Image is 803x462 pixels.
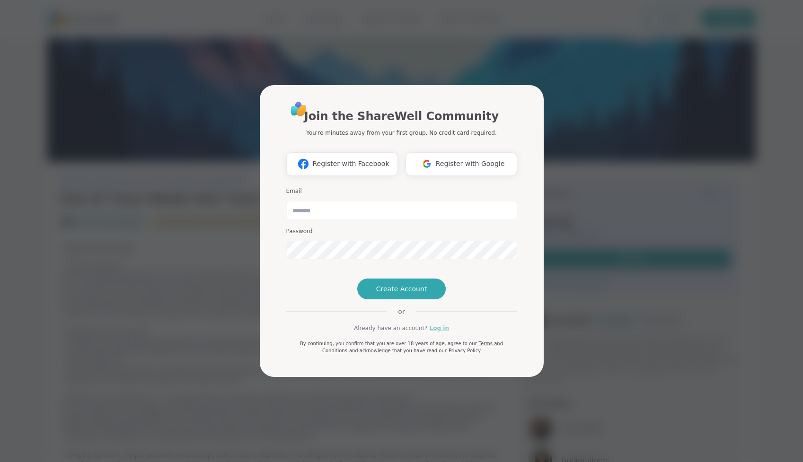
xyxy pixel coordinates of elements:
[449,348,481,353] a: Privacy Policy
[312,159,389,169] span: Register with Facebook
[418,155,436,173] img: ShareWell Logomark
[286,152,398,176] button: Register with Facebook
[387,307,416,316] span: or
[286,187,517,195] h3: Email
[349,348,447,353] span: and acknowledge that you have read our
[300,341,477,346] span: By continuing, you confirm that you are over 18 years of age, agree to our
[294,155,312,173] img: ShareWell Logomark
[436,159,505,169] span: Register with Google
[286,227,517,235] h3: Password
[430,324,449,332] a: Log in
[304,108,499,125] h1: Join the ShareWell Community
[406,152,517,176] button: Register with Google
[376,284,427,294] span: Create Account
[288,98,309,120] img: ShareWell Logo
[357,279,446,299] button: Create Account
[354,324,428,332] span: Already have an account?
[306,129,496,137] p: You're minutes away from your first group. No credit card required.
